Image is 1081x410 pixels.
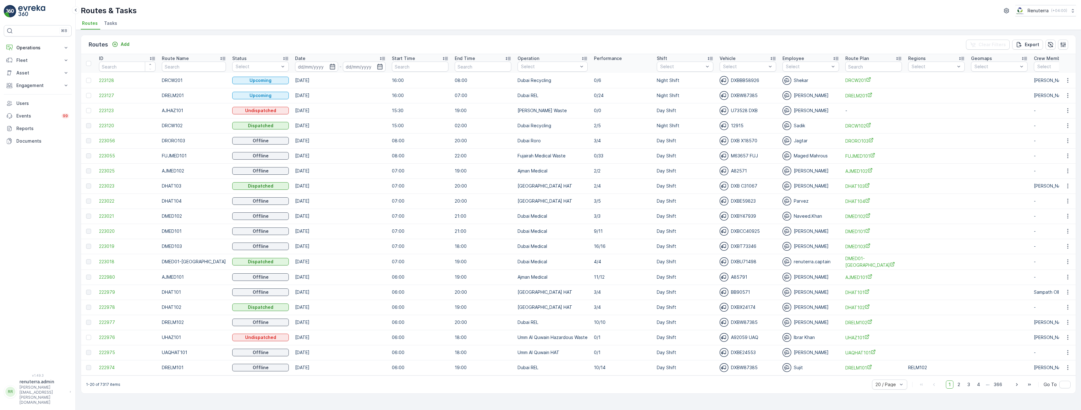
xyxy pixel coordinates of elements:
[159,73,229,88] td: DRCW201
[514,118,591,133] td: Dubai Recycling
[159,103,229,118] td: AJHAZ101
[591,103,654,118] td: 0/0
[845,183,902,189] span: DHAT103
[654,345,716,360] td: Day Shift
[99,77,156,84] a: 223128
[99,243,156,249] span: 223019
[389,178,452,194] td: 07:00
[292,300,389,315] td: [DATE]
[782,242,791,251] img: svg%3e
[720,197,728,205] img: svg%3e
[99,228,156,234] a: 223020
[720,167,728,175] img: svg%3e
[845,62,902,72] input: Search
[591,148,654,163] td: 0/33
[292,73,389,88] td: [DATE]
[845,255,902,268] span: DMED01-[GEOGRAPHIC_DATA]
[99,123,156,129] a: 223120
[253,319,269,325] p: Offline
[99,92,156,99] a: 223127
[654,194,716,209] td: Day Shift
[591,330,654,345] td: 0/1
[720,348,728,357] img: svg%3e
[720,227,728,236] img: svg%3e
[99,304,156,310] a: 222978
[720,318,728,327] img: svg%3e
[845,243,902,250] a: DMED103
[654,73,716,88] td: Night Shift
[514,330,591,345] td: Umm Al Quwain Hazardous Waste
[591,254,654,270] td: 4/4
[591,315,654,330] td: 10/10
[389,194,452,209] td: 07:00
[452,88,514,103] td: 07:00
[159,133,229,148] td: DRORO103
[99,183,156,189] a: 223023
[591,285,654,300] td: 3/4
[654,330,716,345] td: Day Shift
[389,300,452,315] td: 06:00
[845,289,902,296] span: DHAT101
[253,274,269,280] p: Offline
[720,182,728,190] img: svg%3e
[389,103,452,118] td: 15:30
[248,304,273,310] p: Dispatched
[514,88,591,103] td: Dubai REL
[121,41,129,47] p: Add
[591,239,654,254] td: 16/16
[452,239,514,254] td: 18:00
[654,163,716,178] td: Day Shift
[845,304,902,311] span: DHAT102
[99,334,156,341] a: 222976
[845,92,902,99] span: DRELM201
[452,254,514,270] td: 19:00
[514,285,591,300] td: [GEOGRAPHIC_DATA] HAT
[654,239,716,254] td: Day Shift
[16,57,59,63] p: Fleet
[99,198,156,204] a: 223022
[845,153,902,159] span: FUJMED101
[99,274,156,280] a: 222980
[245,334,276,341] p: Undispatched
[782,273,791,282] img: svg%3e
[389,133,452,148] td: 08:00
[845,228,902,235] a: DMED101
[245,107,276,114] p: Undispatched
[4,122,72,135] a: Reports
[1028,8,1049,14] p: Renuterra
[720,288,728,297] img: svg%3e
[99,168,156,174] a: 223025
[159,118,229,133] td: DRCW102
[99,319,156,325] span: 222977
[159,330,229,345] td: UHAZ101
[720,136,728,145] img: svg%3e
[720,212,728,221] img: svg%3e
[845,213,902,220] span: DMED102
[720,242,728,251] img: svg%3e
[514,148,591,163] td: Fujairah Medical Waste
[591,270,654,285] td: 11/12
[720,121,728,130] img: svg%3e
[1051,8,1067,13] p: ( +04:00 )
[4,54,72,67] button: Fleet
[654,148,716,163] td: Day Shift
[292,239,389,254] td: [DATE]
[248,123,273,129] p: Dispatched
[99,153,156,159] span: 223055
[1025,41,1039,48] p: Export
[292,88,389,103] td: [DATE]
[250,92,272,99] p: Upcoming
[389,239,452,254] td: 07:00
[452,73,514,88] td: 08:00
[86,93,91,98] div: Toggle Row Selected
[389,315,452,330] td: 06:00
[159,270,229,285] td: AJMED101
[845,198,902,205] span: DHAT104
[4,41,72,54] button: Operations
[389,285,452,300] td: 06:00
[292,103,389,118] td: [DATE]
